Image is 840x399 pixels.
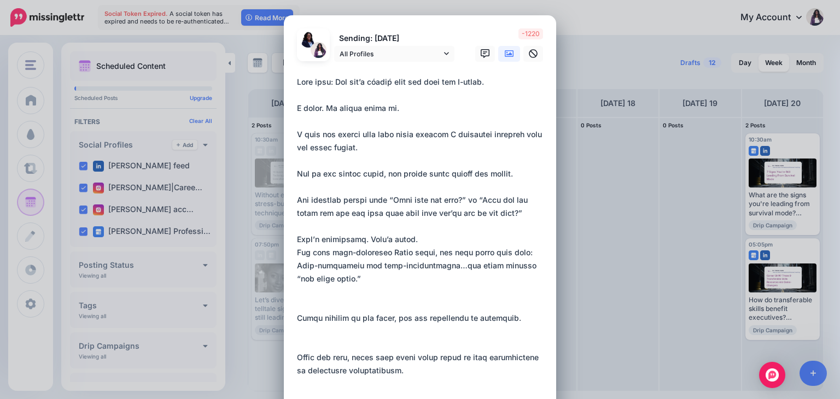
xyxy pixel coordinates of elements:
[311,42,326,58] img: AOh14GgRZl8Wp09hFKi170KElp-xBEIImXkZHkZu8KLJnAs96-c-64028.png
[334,32,454,45] p: Sending: [DATE]
[334,46,454,62] a: All Profiles
[518,28,543,39] span: -1220
[759,362,785,388] div: Open Intercom Messenger
[300,32,316,48] img: 1753062409949-64027.png
[340,48,441,60] span: All Profiles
